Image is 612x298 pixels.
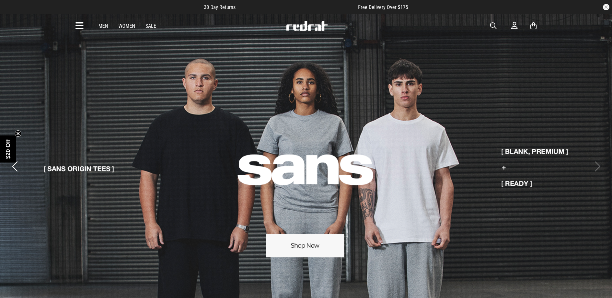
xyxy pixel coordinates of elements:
a: Women [118,23,135,29]
button: Next slide [593,159,602,174]
span: 30 Day Returns [204,4,236,10]
span: $20 Off [5,139,11,159]
button: Previous slide [10,159,19,174]
img: Redrat logo [286,21,328,31]
a: Sale [145,23,156,29]
span: Free Delivery Over $175 [358,4,408,10]
a: Men [98,23,108,29]
button: Close teaser [15,130,21,137]
button: Open LiveChat chat widget [5,3,25,22]
iframe: Customer reviews powered by Trustpilot [248,4,345,10]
